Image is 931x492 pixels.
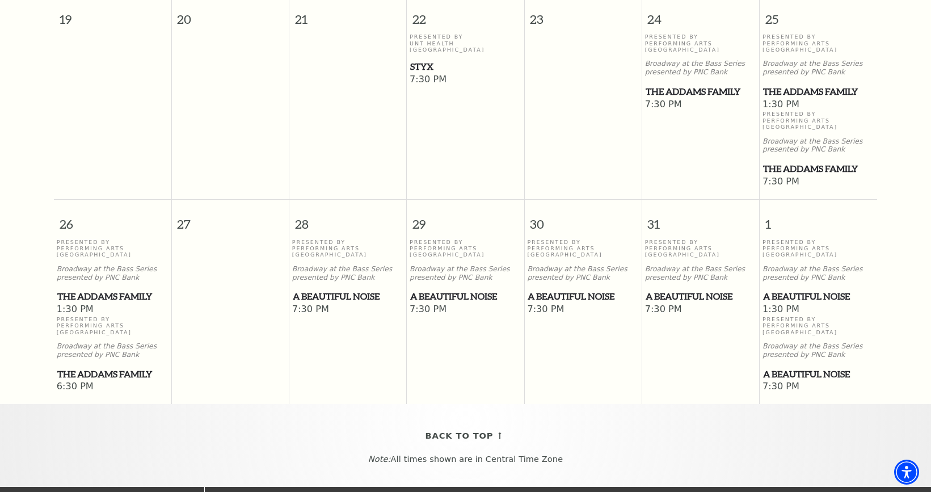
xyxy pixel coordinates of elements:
div: Accessibility Menu [894,460,919,485]
span: A Beautiful Noise [528,289,638,304]
span: A Beautiful Noise [410,289,521,304]
a: Styx [410,60,521,74]
span: Styx [410,60,521,74]
span: A Beautiful Noise [646,289,756,304]
span: 27 [172,200,289,239]
span: 1:30 PM [763,99,874,111]
span: A Beautiful Noise [763,289,874,304]
a: A Beautiful Noise [410,289,521,304]
p: Presented By UNT Health [GEOGRAPHIC_DATA] [410,33,521,53]
span: 1:30 PM [763,304,874,316]
span: A Beautiful Noise [293,289,403,304]
p: Broadway at the Bass Series presented by PNC Bank [57,265,168,282]
span: 7:30 PM [763,176,874,188]
a: The Addams Family [763,162,874,176]
p: Broadway at the Bass Series presented by PNC Bank [57,342,168,359]
p: Presented By Performing Arts [GEOGRAPHIC_DATA] [763,111,874,130]
p: Presented By Performing Arts [GEOGRAPHIC_DATA] [410,239,521,258]
span: 31 [642,200,759,239]
p: Presented By Performing Arts [GEOGRAPHIC_DATA] [763,316,874,335]
p: Broadway at the Bass Series presented by PNC Bank [292,265,404,282]
p: Presented By Performing Arts [GEOGRAPHIC_DATA] [645,33,757,53]
a: A Beautiful Noise [292,289,404,304]
p: Broadway at the Bass Series presented by PNC Bank [645,265,757,282]
span: Back To Top [426,429,494,443]
p: Broadway at the Bass Series presented by PNC Bank [763,342,874,359]
p: Presented By Performing Arts [GEOGRAPHIC_DATA] [645,239,757,258]
span: 29 [407,200,524,239]
span: 7:30 PM [763,381,874,393]
em: Note: [368,455,391,464]
p: Broadway at the Bass Series presented by PNC Bank [645,60,757,77]
span: 6:30 PM [57,381,168,393]
a: A Beautiful Noise [763,289,874,304]
p: Presented By Performing Arts [GEOGRAPHIC_DATA] [57,316,168,335]
span: 28 [289,200,406,239]
p: Presented By Performing Arts [GEOGRAPHIC_DATA] [763,239,874,258]
p: Broadway at the Bass Series presented by PNC Bank [527,265,639,282]
span: A Beautiful Noise [763,367,874,381]
a: A Beautiful Noise [763,367,874,381]
span: 7:30 PM [410,74,521,86]
span: 7:30 PM [527,304,639,316]
span: The Addams Family [763,162,874,176]
p: Presented By Performing Arts [GEOGRAPHIC_DATA] [527,239,639,258]
p: Presented By Performing Arts [GEOGRAPHIC_DATA] [763,33,874,53]
p: Broadway at the Bass Series presented by PNC Bank [410,265,521,282]
span: 30 [525,200,642,239]
span: 1:30 PM [57,304,168,316]
p: Broadway at the Bass Series presented by PNC Bank [763,137,874,154]
span: The Addams Family [646,85,756,99]
span: 7:30 PM [645,304,757,316]
span: 7:30 PM [410,304,521,316]
span: 7:30 PM [645,99,757,111]
a: A Beautiful Noise [645,289,757,304]
a: The Addams Family [645,85,757,99]
a: A Beautiful Noise [527,289,639,304]
p: Presented By Performing Arts [GEOGRAPHIC_DATA] [57,239,168,258]
span: The Addams Family [763,85,874,99]
a: The Addams Family [57,367,168,381]
span: 7:30 PM [292,304,404,316]
span: 26 [54,200,171,239]
a: The Addams Family [57,289,168,304]
span: 1 [760,200,877,239]
p: All times shown are in Central Time Zone [11,455,920,464]
p: Presented By Performing Arts [GEOGRAPHIC_DATA] [292,239,404,258]
p: Broadway at the Bass Series presented by PNC Bank [763,265,874,282]
a: The Addams Family [763,85,874,99]
p: Broadway at the Bass Series presented by PNC Bank [763,60,874,77]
